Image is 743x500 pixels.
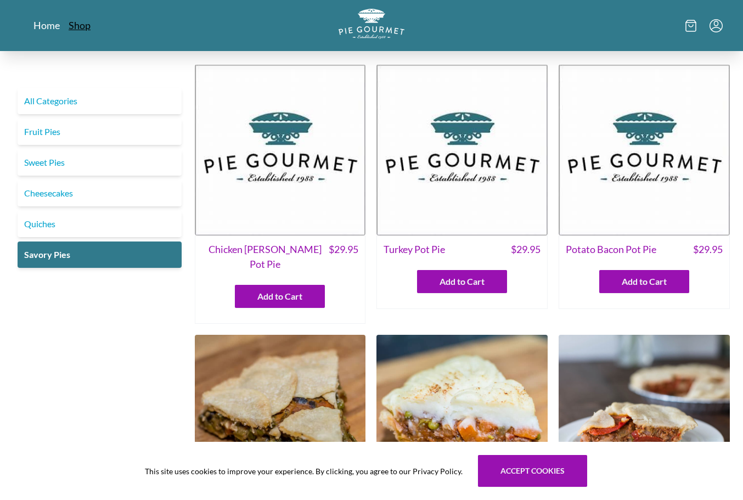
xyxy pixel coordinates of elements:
[417,270,507,293] button: Add to Cart
[376,64,548,235] img: Turkey Pot Pie
[18,119,182,145] a: Fruit Pies
[339,9,404,42] a: Logo
[599,270,689,293] button: Add to Cart
[202,242,329,272] span: Chicken [PERSON_NAME] Pot Pie
[69,19,91,32] a: Shop
[18,241,182,268] a: Savory Pies
[622,275,667,288] span: Add to Cart
[18,149,182,176] a: Sweet Pies
[33,19,60,32] a: Home
[18,88,182,114] a: All Categories
[195,64,366,235] img: Chicken Curry Pot Pie
[566,242,656,257] span: Potato Bacon Pot Pie
[145,465,463,477] span: This site uses cookies to improve your experience. By clicking, you agree to our Privacy Policy.
[710,19,723,32] button: Menu
[18,180,182,206] a: Cheesecakes
[478,455,587,487] button: Accept cookies
[559,64,730,235] img: Potato Bacon Pot Pie
[257,290,302,303] span: Add to Cart
[339,9,404,39] img: logo
[329,242,358,272] span: $ 29.95
[511,242,541,257] span: $ 29.95
[693,242,723,257] span: $ 29.95
[235,285,325,308] button: Add to Cart
[18,211,182,237] a: Quiches
[384,242,445,257] span: Turkey Pot Pie
[440,275,485,288] span: Add to Cart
